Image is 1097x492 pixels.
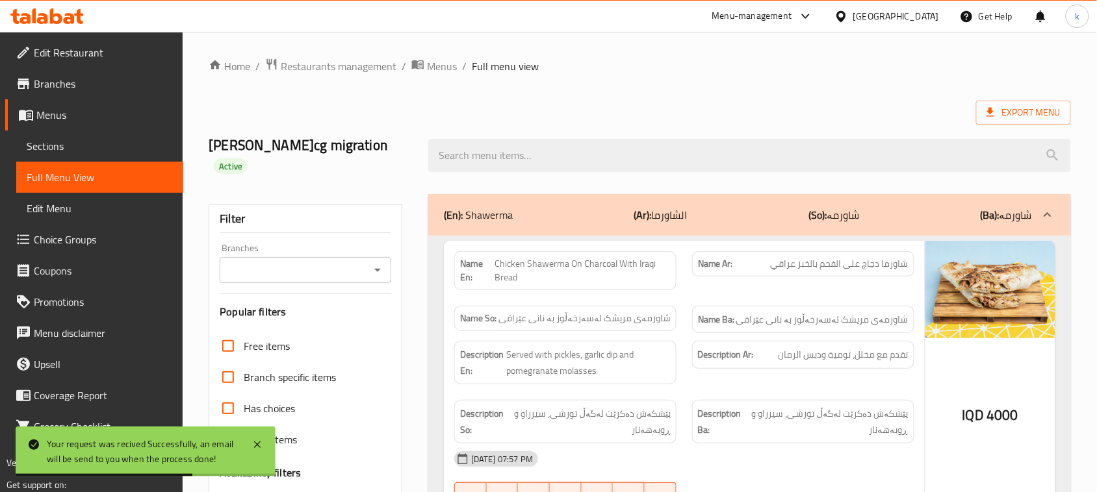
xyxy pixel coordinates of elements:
nav: breadcrumb [209,58,1071,75]
p: Shawerma [444,207,513,223]
strong: Name Ar: [698,257,733,271]
span: شاورما دجاج على الفحم بالخبز عراقي [771,257,909,271]
b: (So): [808,205,827,225]
a: Grocery Checklist [5,411,183,442]
a: Sections [16,130,183,162]
p: شاورمە [808,207,859,223]
strong: Description So: [460,406,507,437]
span: Menu disclaimer [34,325,173,341]
span: Edit Restaurant [34,45,173,60]
button: Open [368,261,387,279]
span: IQD [962,402,984,428]
li: / [462,58,467,74]
span: Free items [244,338,290,354]
span: Version: [6,454,38,471]
a: Coverage Report [5,380,183,411]
span: Branch specific items [244,369,336,385]
span: شاورمەی مریشک لەسەرخەڵوز بە نانی عێراقی [498,312,671,325]
h2: [PERSON_NAME]cg migration [209,136,413,175]
span: Branches [34,76,173,92]
span: Served with pickles, garlic dip and pomegranate molasses [506,347,671,378]
a: Choice Groups [5,224,183,255]
span: Sections [27,138,173,154]
span: شاورمەی مریشک لەسەرخەڵوز بە نانی عێراقی [736,312,909,328]
strong: Description En: [460,347,504,378]
a: Coupons [5,255,183,286]
span: Grocery Checklist [34,419,173,434]
strong: Name En: [460,257,495,284]
span: Menus [427,58,457,74]
span: Upsell [34,356,173,372]
span: [DATE] 07:57 PM [466,453,538,465]
a: Restaurants management [265,58,396,75]
a: Home [209,58,250,74]
span: k [1075,9,1079,23]
b: (Ar): [634,205,652,225]
span: Promotions [34,294,173,310]
strong: Description Ba: [698,406,745,437]
a: Full Menu View [16,162,183,193]
span: Active [214,160,248,173]
h3: Availability filters [220,465,301,480]
a: Promotions [5,286,183,317]
li: / [255,58,260,74]
span: Menus [36,107,173,123]
div: Your request was recived Successfully, an email will be send to you when the process done! [47,437,239,466]
b: (En): [444,205,463,225]
strong: Name Ba: [698,312,735,328]
a: Edit Menu [16,193,183,224]
span: Coverage Report [34,387,173,403]
a: Menu disclaimer [5,317,183,349]
div: (En): Shawerma(Ar):الشاورما(So):شاورمە(Ba):شاورمە [428,194,1071,236]
span: Full Menu View [27,169,173,185]
span: Choice Groups [34,232,173,247]
input: search [428,139,1071,172]
span: پێشکەش دەکرێت لەگەڵ تورشی، سیرراو و ڕوبەهەنار [747,406,909,437]
strong: Description Ar: [698,347,754,363]
div: Menu-management [712,8,792,24]
a: Branches [5,68,183,99]
span: Export Menu [976,101,1071,125]
p: الشاورما [634,207,688,223]
span: Coupons [34,263,173,278]
span: Export Menu [987,105,1061,121]
span: 4000 [987,402,1018,428]
a: Upsell [5,349,183,380]
span: Full menu view [472,58,539,74]
span: تقدم مع مخلل، ثومية ودبس الرمان [779,347,909,363]
a: Edit Restaurant [5,37,183,68]
span: پێشکەش دەکرێت لەگەڵ تورشی، سیرراو و ڕوبەهەنار [510,406,671,437]
div: [GEOGRAPHIC_DATA] [853,9,939,23]
a: Menus [5,99,183,130]
span: Edit Menu [27,201,173,216]
p: شاورمە [981,207,1032,223]
div: Active [214,158,248,174]
h3: Popular filters [220,304,391,319]
span: Chicken Shawerma On Charcoal With Iraqi Bread [495,257,671,284]
a: Menus [411,58,457,75]
span: Restaurants management [281,58,396,74]
strong: Name So: [460,312,497,325]
b: (Ba): [981,205,1000,225]
span: Has choices [244,400,295,416]
img: _Chicken_Shawerma_On_Char638345394919079598.jpg [925,241,1055,338]
div: Filter [220,205,391,233]
li: / [402,58,406,74]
